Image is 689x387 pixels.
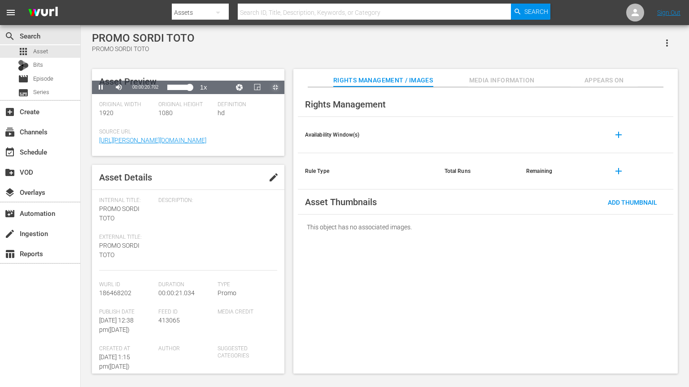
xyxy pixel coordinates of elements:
[468,75,536,86] span: Media Information
[437,153,519,189] th: Total Runs
[18,60,29,71] div: Bits
[218,281,272,288] span: Type
[601,194,664,210] button: Add Thumbnail
[110,81,128,94] button: Mute
[613,129,624,140] span: add
[99,109,113,116] span: 1920
[158,101,213,108] span: Original Height
[4,228,15,239] span: Ingestion
[266,81,284,94] button: Non-Fullscreen
[333,75,433,86] span: Rights Management / Images
[99,281,154,288] span: Wurl Id
[305,197,377,207] span: Asset Thumbnails
[613,166,624,176] span: add
[167,85,190,90] div: Progress Bar
[263,167,284,188] button: edit
[18,46,29,57] span: Asset
[4,208,15,219] span: Automation
[99,317,134,333] span: [DATE] 12:38 pm ( [DATE] )
[4,147,15,158] span: Schedule
[158,109,173,116] span: 1080
[99,205,140,222] span: PROMO SORDI TOTO
[158,309,213,316] span: Feed ID
[218,345,272,360] span: Suggested Categories
[519,153,601,189] th: Remaining
[511,4,550,20] button: Search
[33,47,48,56] span: Asset
[92,32,195,44] div: PROMO SORDI TOTO
[33,60,43,69] span: Bits
[99,353,130,370] span: [DATE] 1:15 pm ( [DATE] )
[99,76,157,87] span: Asset Preview
[195,81,213,94] button: Playback Rate
[218,101,272,108] span: Definition
[99,172,152,183] span: Asset Details
[4,249,15,259] span: Reports
[4,187,15,198] span: Overlays
[99,137,206,144] a: [URL][PERSON_NAME][DOMAIN_NAME]
[298,117,437,153] th: Availability Window(s)
[33,88,49,97] span: Series
[249,81,266,94] button: Picture-in-Picture
[99,234,154,241] span: External Title:
[92,44,195,54] div: PROMO SORDI TOTO
[92,81,110,94] button: Pause
[305,99,386,110] span: Rights Management
[4,31,15,42] span: Search
[218,289,236,297] span: Promo
[268,172,279,183] span: edit
[524,4,548,20] span: Search
[601,199,664,206] span: Add Thumbnail
[99,197,154,204] span: Internal Title:
[99,101,154,108] span: Original Width
[158,317,180,324] span: 413065
[158,281,213,288] span: Duration
[132,85,158,90] span: 00:00:20.702
[158,289,195,297] span: 00:00:21.034
[5,7,16,18] span: menu
[298,215,673,240] div: This object has no associated images.
[608,160,629,182] button: add
[4,107,15,117] span: Create
[99,289,131,297] span: 186468202
[33,74,53,83] span: Episode
[99,345,154,353] span: Created At
[18,73,29,84] span: Episode
[158,197,272,204] span: Description:
[4,167,15,178] span: VOD
[231,81,249,94] button: Jump To Time
[99,309,154,316] span: Publish Date
[4,127,15,138] span: Channels
[218,309,272,316] span: Media Credit
[657,9,680,16] a: Sign Out
[22,2,65,23] img: ans4CAIJ8jUAAAAAAAAAAAAAAAAAAAAAAAAgQb4GAAAAAAAAAAAAAAAAAAAAAAAAJMjXAAAAAAAAAAAAAAAAAAAAAAAAgAT5G...
[99,129,273,136] span: Source Url
[298,153,437,189] th: Rule Type
[218,109,225,116] span: hd
[18,87,29,98] span: Series
[571,75,638,86] span: Appears On
[99,242,140,258] span: PROMO SORDI TOTO
[608,124,629,146] button: add
[158,345,213,353] span: Author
